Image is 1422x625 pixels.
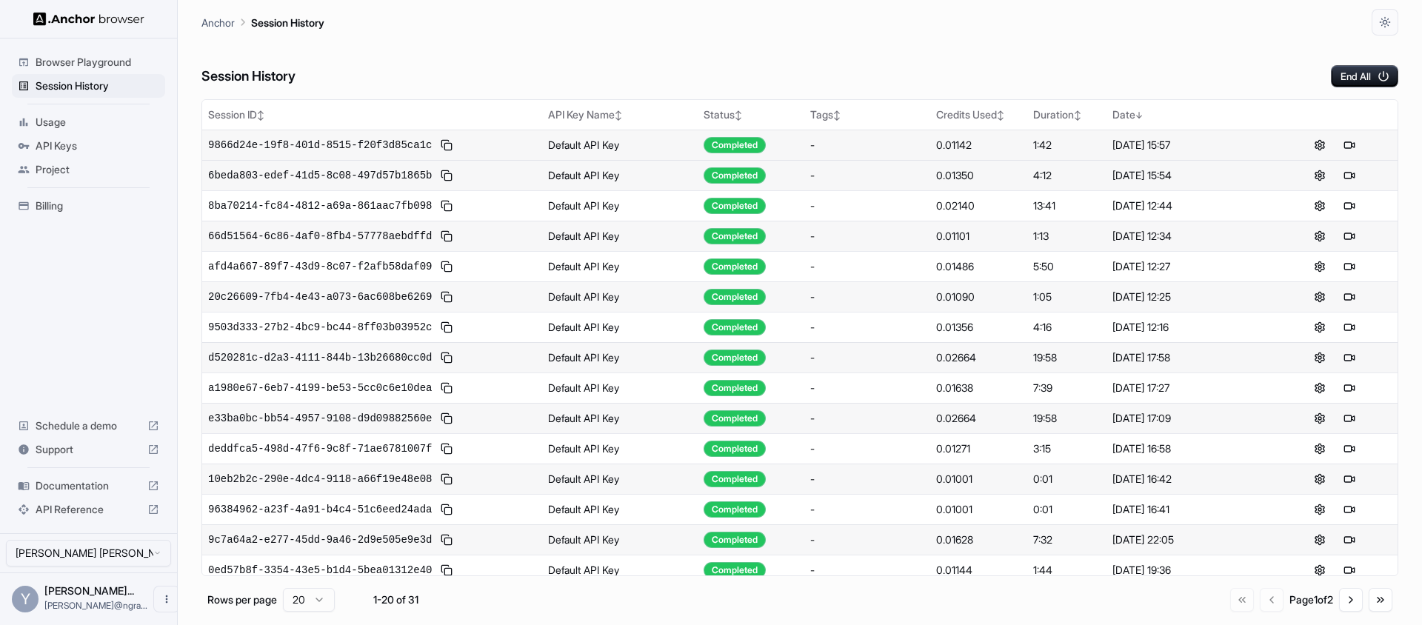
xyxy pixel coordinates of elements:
div: - [810,198,924,213]
div: Completed [704,410,766,427]
img: Anchor Logo [33,12,144,26]
div: Completed [704,319,766,335]
div: Completed [704,289,766,305]
td: Default API Key [542,281,698,312]
div: - [810,563,924,578]
div: Completed [704,167,766,184]
td: Default API Key [542,130,698,160]
div: 1:44 [1033,563,1100,578]
div: [DATE] 15:57 [1112,138,1266,153]
div: Completed [704,228,766,244]
span: e33ba0bc-bb54-4957-9108-d9d09882560e [208,411,432,426]
span: 9866d24e-19f8-401d-8515-f20f3d85ca1c [208,138,432,153]
div: [DATE] 16:41 [1112,502,1266,517]
div: [DATE] 17:27 [1112,381,1266,395]
div: API Key Name [548,107,692,122]
span: ↕ [833,110,841,121]
td: Default API Key [542,403,698,433]
div: 4:12 [1033,168,1100,183]
span: Browser Playground [36,55,159,70]
div: Y [12,586,39,612]
div: Completed [704,198,766,214]
div: 0.01638 [936,381,1021,395]
nav: breadcrumb [201,14,324,30]
div: Session History [12,74,165,98]
span: ↕ [735,110,742,121]
div: [DATE] 15:54 [1112,168,1266,183]
div: - [810,259,924,274]
td: Default API Key [542,190,698,221]
div: [DATE] 19:36 [1112,563,1266,578]
div: 0.01356 [936,320,1021,335]
span: yashwanth@ngram.com [44,600,147,611]
div: 19:58 [1033,350,1100,365]
td: Default API Key [542,372,698,403]
div: Completed [704,137,766,153]
td: Default API Key [542,555,698,585]
td: Default API Key [542,312,698,342]
span: Documentation [36,478,141,493]
div: Date [1112,107,1266,122]
div: Support [12,438,165,461]
span: 96384962-a23f-4a91-b4c4-51c6eed24ada [208,502,432,517]
div: 19:58 [1033,411,1100,426]
span: ↕ [615,110,622,121]
div: 0.01350 [936,168,1021,183]
td: Default API Key [542,524,698,555]
span: 20c26609-7fb4-4e43-a073-6ac608be6269 [208,290,432,304]
span: Usage [36,115,159,130]
span: 66d51564-6c86-4af0-8fb4-57778aebdffd [208,229,432,244]
div: - [810,411,924,426]
div: - [810,350,924,365]
td: Default API Key [542,433,698,464]
span: 8ba70214-fc84-4812-a69a-861aac7fb098 [208,198,432,213]
span: ↓ [1135,110,1143,121]
div: 13:41 [1033,198,1100,213]
div: Credits Used [936,107,1021,122]
span: 0ed57b8f-3354-43e5-b1d4-5bea01312e40 [208,563,432,578]
div: Completed [704,562,766,578]
div: Page 1 of 2 [1289,592,1333,607]
span: Billing [36,198,159,213]
div: 3:15 [1033,441,1100,456]
div: [DATE] 12:27 [1112,259,1266,274]
div: [DATE] 12:34 [1112,229,1266,244]
div: 0:01 [1033,472,1100,487]
span: ↕ [257,110,264,121]
div: - [810,441,924,456]
span: YASHWANTH KUMAR MYDAM [44,584,134,597]
span: deddfca5-498d-47f6-9c8f-71ae6781007f [208,441,432,456]
div: Project [12,158,165,181]
div: [DATE] 12:16 [1112,320,1266,335]
div: Duration [1033,107,1100,122]
div: [DATE] 16:58 [1112,441,1266,456]
div: [DATE] 12:25 [1112,290,1266,304]
td: Default API Key [542,251,698,281]
div: - [810,320,924,335]
td: Default API Key [542,160,698,190]
div: - [810,290,924,304]
h6: Session History [201,66,296,87]
div: 0.02664 [936,350,1021,365]
div: [DATE] 17:58 [1112,350,1266,365]
div: 0.01144 [936,563,1021,578]
span: Support [36,442,141,457]
div: 0.01001 [936,472,1021,487]
div: Completed [704,350,766,366]
span: ↕ [1074,110,1081,121]
div: 4:16 [1033,320,1100,335]
div: 0.01142 [936,138,1021,153]
button: Open menu [153,586,180,612]
p: Rows per page [207,592,277,607]
span: API Keys [36,138,159,153]
div: - [810,138,924,153]
div: 0.01090 [936,290,1021,304]
td: Default API Key [542,342,698,372]
div: 0:01 [1033,502,1100,517]
div: [DATE] 17:09 [1112,411,1266,426]
div: - [810,472,924,487]
div: [DATE] 22:05 [1112,532,1266,547]
button: End All [1331,65,1398,87]
span: a1980e67-6eb7-4199-be53-5cc0c6e10dea [208,381,432,395]
div: - [810,532,924,547]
